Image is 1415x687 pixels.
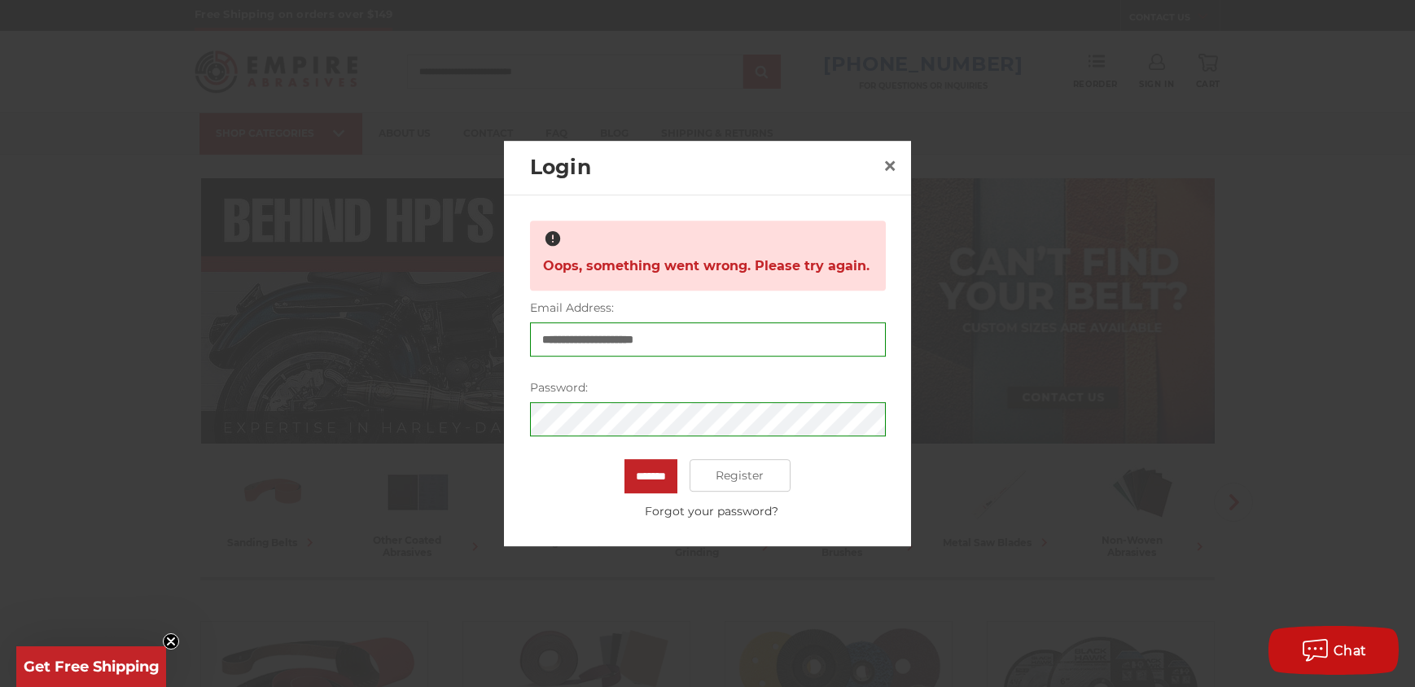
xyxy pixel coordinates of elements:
span: Oops, something went wrong. Please try again. [543,250,870,282]
span: Get Free Shipping [24,658,160,676]
h2: Login [530,152,877,183]
label: Password: [530,379,886,396]
div: Get Free ShippingClose teaser [16,646,166,687]
a: Register [690,459,791,492]
a: Forgot your password? [538,503,885,520]
button: Chat [1268,626,1399,675]
span: Chat [1334,643,1367,659]
label: Email Address: [530,300,886,317]
a: Close [877,153,903,179]
button: Close teaser [163,633,179,650]
span: × [883,150,897,182]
